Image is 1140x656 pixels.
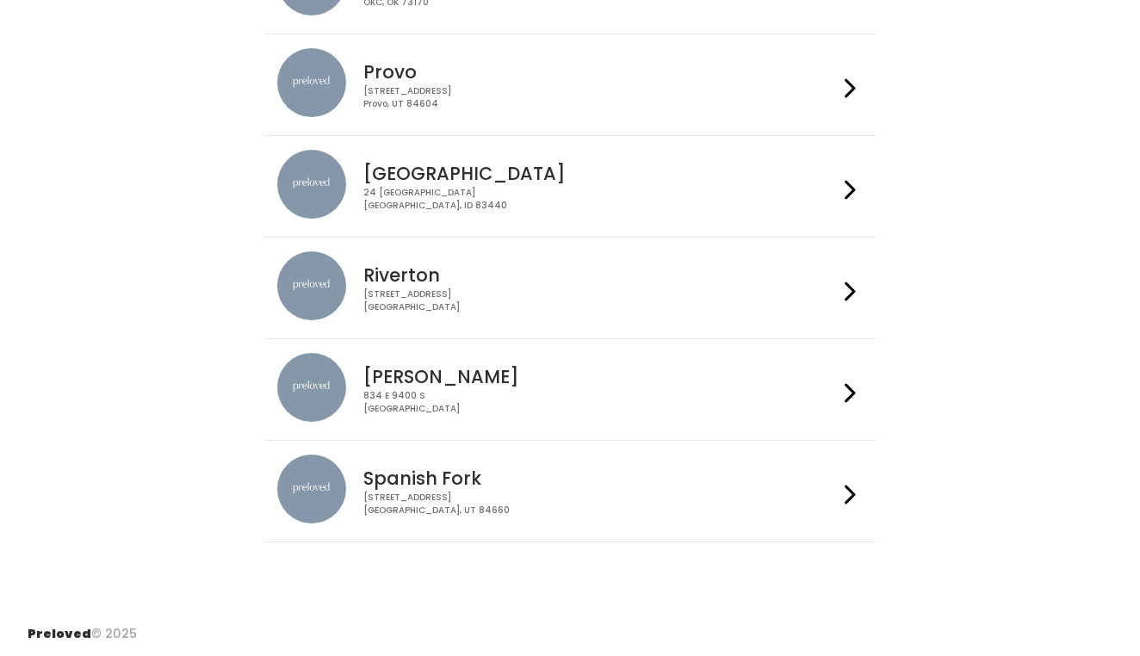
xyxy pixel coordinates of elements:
[363,187,837,212] div: 24 [GEOGRAPHIC_DATA] [GEOGRAPHIC_DATA], ID 83440
[277,48,862,121] a: preloved location Provo [STREET_ADDRESS]Provo, UT 84604
[363,164,837,183] h4: [GEOGRAPHIC_DATA]
[277,150,862,223] a: preloved location [GEOGRAPHIC_DATA] 24 [GEOGRAPHIC_DATA][GEOGRAPHIC_DATA], ID 83440
[277,251,346,320] img: preloved location
[363,492,837,517] div: [STREET_ADDRESS] [GEOGRAPHIC_DATA], UT 84660
[28,611,137,643] div: © 2025
[277,455,346,523] img: preloved location
[363,288,837,313] div: [STREET_ADDRESS] [GEOGRAPHIC_DATA]
[363,390,837,415] div: 834 E 9400 S [GEOGRAPHIC_DATA]
[363,367,837,387] h4: [PERSON_NAME]
[277,251,862,325] a: preloved location Riverton [STREET_ADDRESS][GEOGRAPHIC_DATA]
[363,85,837,110] div: [STREET_ADDRESS] Provo, UT 84604
[277,48,346,117] img: preloved location
[277,353,346,422] img: preloved location
[277,150,346,219] img: preloved location
[363,62,837,82] h4: Provo
[277,353,862,426] a: preloved location [PERSON_NAME] 834 E 9400 S[GEOGRAPHIC_DATA]
[363,468,837,488] h4: Spanish Fork
[28,625,91,642] span: Preloved
[363,265,837,285] h4: Riverton
[277,455,862,528] a: preloved location Spanish Fork [STREET_ADDRESS][GEOGRAPHIC_DATA], UT 84660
